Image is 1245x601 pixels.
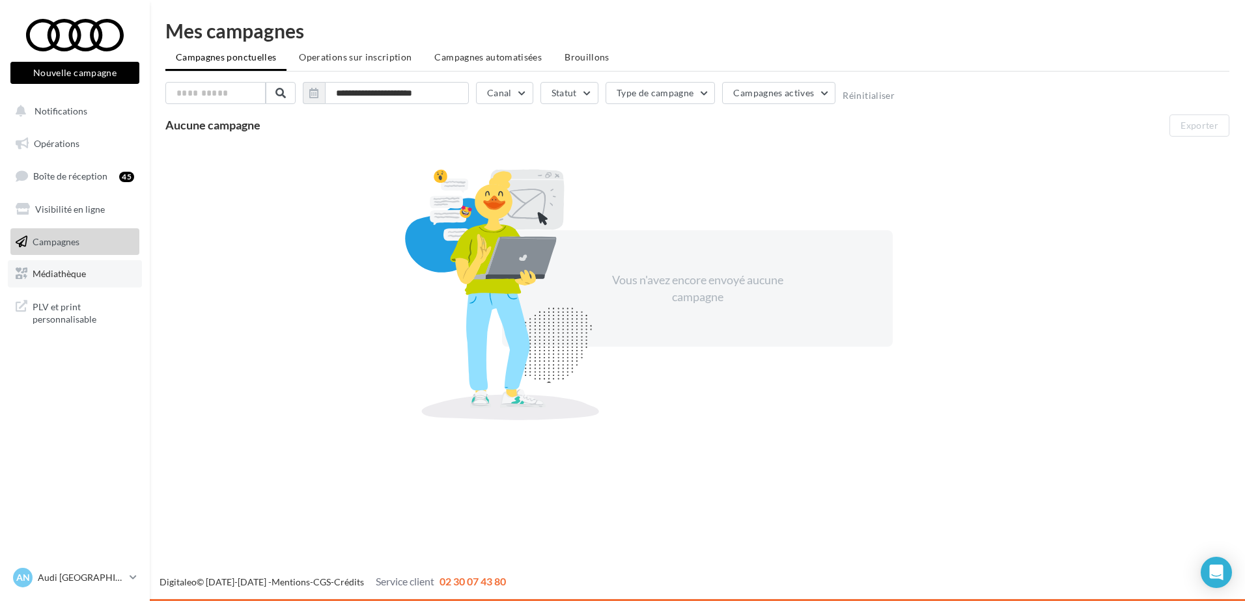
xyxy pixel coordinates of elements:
button: Campagnes actives [722,82,835,104]
button: Nouvelle campagne [10,62,139,84]
div: Mes campagnes [165,21,1229,40]
span: PLV et print personnalisable [33,298,134,326]
button: Notifications [8,98,137,125]
button: Type de campagne [606,82,716,104]
span: Boîte de réception [33,170,107,181]
div: Open Intercom Messenger [1201,557,1232,588]
a: Mentions [272,576,310,587]
a: Boîte de réception45 [8,162,142,190]
span: Visibilité en ligne [35,204,105,215]
span: AN [16,571,30,584]
span: 02 30 07 43 80 [440,575,506,587]
a: Médiathèque [8,260,142,287]
a: Visibilité en ligne [8,196,142,223]
span: Service client [376,575,434,587]
button: Statut [540,82,598,104]
a: AN Audi [GEOGRAPHIC_DATA] [10,565,139,590]
button: Réinitialiser [843,90,895,101]
div: Vous n'avez encore envoyé aucune campagne [585,272,809,305]
span: Campagnes automatisées [434,51,542,62]
p: Audi [GEOGRAPHIC_DATA] [38,571,124,584]
button: Canal [476,82,533,104]
a: CGS [313,576,331,587]
a: Crédits [334,576,364,587]
span: Brouillons [565,51,609,62]
span: Aucune campagne [165,118,260,132]
a: PLV et print personnalisable [8,293,142,331]
span: © [DATE]-[DATE] - - - [160,576,506,587]
a: Opérations [8,130,142,157]
span: Campagnes [33,235,79,247]
span: Operations sur inscription [299,51,412,62]
a: Campagnes [8,228,142,256]
span: Campagnes actives [733,87,814,98]
div: 45 [119,172,134,182]
span: Opérations [34,138,79,149]
span: Médiathèque [33,268,86,279]
span: Notifications [35,105,87,116]
button: Exporter [1169,114,1229,137]
a: Digitaleo [160,576,197,587]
